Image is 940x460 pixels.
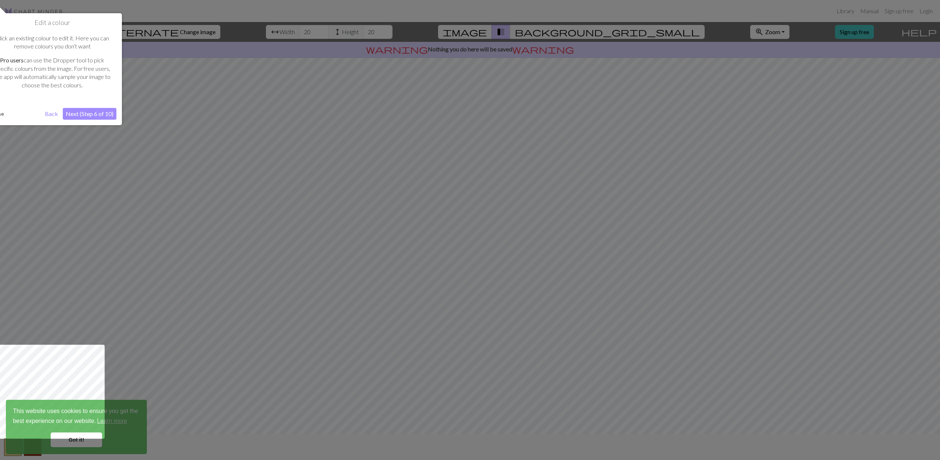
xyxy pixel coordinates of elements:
[63,108,116,120] button: Next (Step 6 of 10)
[42,108,61,120] button: Back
